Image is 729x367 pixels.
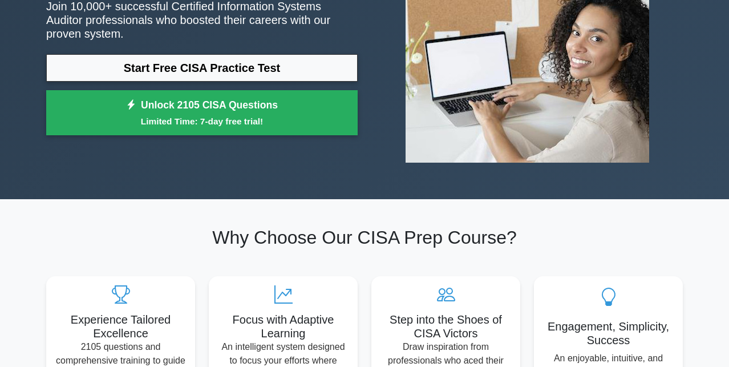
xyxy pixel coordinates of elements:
[543,320,674,347] h5: Engagement, Simplicity, Success
[46,227,683,248] h2: Why Choose Our CISA Prep Course?
[46,54,358,82] a: Start Free CISA Practice Test
[218,313,349,340] h5: Focus with Adaptive Learning
[380,313,511,340] h5: Step into the Shoes of CISA Victors
[46,90,358,136] a: Unlock 2105 CISA QuestionsLimited Time: 7-day free trial!
[55,313,186,340] h5: Experience Tailored Excellence
[60,115,343,128] small: Limited Time: 7-day free trial!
